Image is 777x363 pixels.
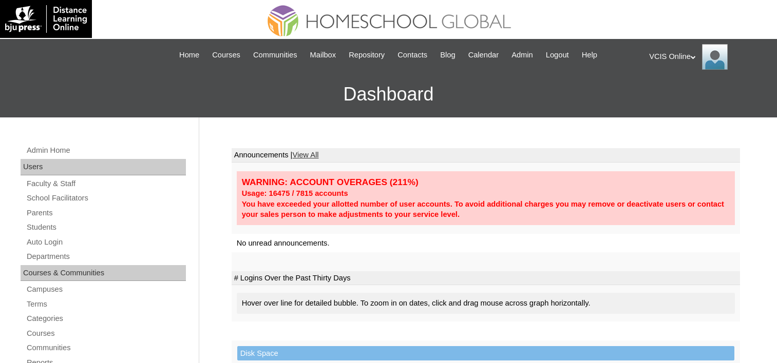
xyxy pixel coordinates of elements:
[212,49,240,61] span: Courses
[468,49,499,61] span: Calendar
[253,49,297,61] span: Communities
[506,49,538,61] a: Admin
[349,49,385,61] span: Repository
[26,327,186,340] a: Courses
[232,234,740,253] td: No unread announcements.
[21,159,186,175] div: Users
[232,148,740,163] td: Announcements |
[546,49,569,61] span: Logout
[26,207,186,219] a: Parents
[26,144,186,157] a: Admin Home
[242,176,730,188] div: WARNING: ACCOUNT OVERAGES (211%)
[207,49,245,61] a: Courses
[26,221,186,234] a: Students
[463,49,504,61] a: Calendar
[344,49,390,61] a: Repository
[26,341,186,354] a: Communities
[310,49,336,61] span: Mailbox
[242,189,348,197] strong: Usage: 16475 / 7815 accounts
[5,71,772,117] h3: Dashboard
[392,49,432,61] a: Contacts
[26,283,186,296] a: Campuses
[577,49,602,61] a: Help
[26,192,186,205] a: School Facilitators
[541,49,574,61] a: Logout
[242,199,730,220] div: You have exceeded your allotted number of user accounts. To avoid additional charges you may remo...
[26,177,186,190] a: Faculty & Staff
[237,293,735,314] div: Hover over line for detailed bubble. To zoom in on dates, click and drag mouse across graph horiz...
[26,236,186,249] a: Auto Login
[440,49,455,61] span: Blog
[232,271,740,286] td: # Logins Over the Past Thirty Days
[649,44,767,70] div: VCIS Online
[237,346,734,361] td: Disk Space
[248,49,302,61] a: Communities
[397,49,427,61] span: Contacts
[305,49,342,61] a: Mailbox
[5,5,87,33] img: logo-white.png
[174,49,204,61] a: Home
[26,298,186,311] a: Terms
[702,44,728,70] img: VCIS Online Admin
[511,49,533,61] span: Admin
[179,49,199,61] span: Home
[292,151,318,159] a: View All
[26,250,186,263] a: Departments
[435,49,460,61] a: Blog
[582,49,597,61] span: Help
[26,312,186,325] a: Categories
[21,265,186,281] div: Courses & Communities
